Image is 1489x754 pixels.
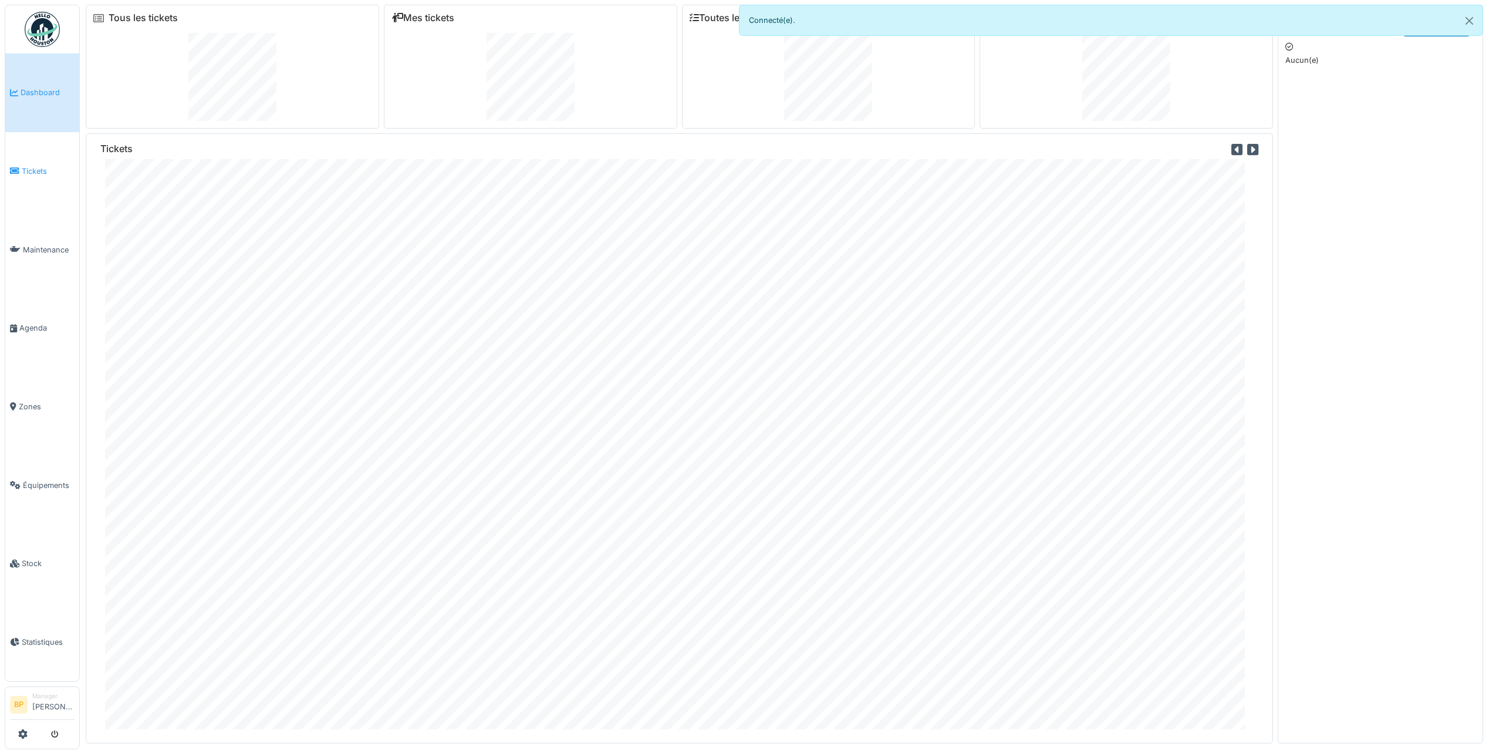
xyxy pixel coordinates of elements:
a: Dashboard [5,53,79,132]
a: Statistiques [5,603,79,682]
span: Dashboard [21,87,75,98]
a: Agenda [5,289,79,368]
span: Maintenance [23,244,75,255]
span: Agenda [19,322,75,334]
p: Aucun(e) [1285,55,1476,66]
a: Mes tickets [391,12,454,23]
div: Connecté(e). [739,5,1484,36]
img: Badge_color-CXgf-gQk.svg [25,12,60,47]
li: BP [10,696,28,713]
span: Stock [22,558,75,569]
a: Toutes les tâches [690,12,777,23]
span: Tickets [22,166,75,177]
span: Équipements [23,480,75,491]
a: Tous les tickets [109,12,178,23]
span: Statistiques [22,637,75,648]
a: BP Manager[PERSON_NAME] [10,692,75,720]
div: Manager [32,692,75,701]
a: Maintenance [5,210,79,289]
h6: Tickets [100,143,133,154]
a: Équipements [5,446,79,524]
span: Zones [19,401,75,412]
a: Stock [5,524,79,603]
button: Close [1456,5,1483,36]
a: Zones [5,368,79,446]
a: Tickets [5,132,79,211]
li: [PERSON_NAME] [32,692,75,717]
